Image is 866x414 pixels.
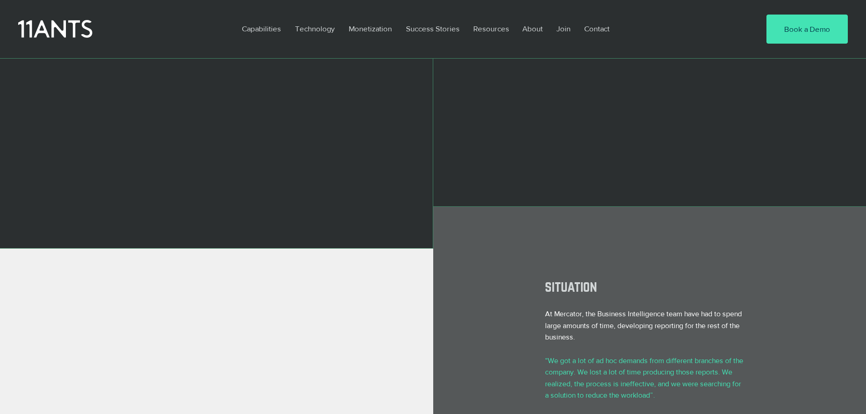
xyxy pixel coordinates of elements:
[545,357,743,399] span: “We got a lot of ad hoc demands from different branches of the company. We lost a lot of time pro...
[401,18,464,39] p: Success Stories
[290,18,339,39] p: Technology
[545,278,754,294] h2: situation
[235,18,739,39] nav: Site
[766,15,848,44] a: Book a Demo
[235,18,288,39] a: Capabilities
[550,18,577,39] a: Join
[469,18,514,39] p: Resources
[288,18,342,39] a: Technology
[399,18,466,39] a: Success Stories
[580,18,614,39] p: Contact
[552,18,575,39] p: Join
[518,18,547,39] p: About
[784,24,830,35] span: Book a Demo
[545,308,745,343] p: At Mercator, the Business Intelligence team have had to spend large amounts of time, developing r...
[516,18,550,39] a: About
[237,18,285,39] p: Capabilities
[344,18,396,39] p: Monetization
[577,18,617,39] a: Contact
[342,18,399,39] a: Monetization
[466,18,516,39] a: Resources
